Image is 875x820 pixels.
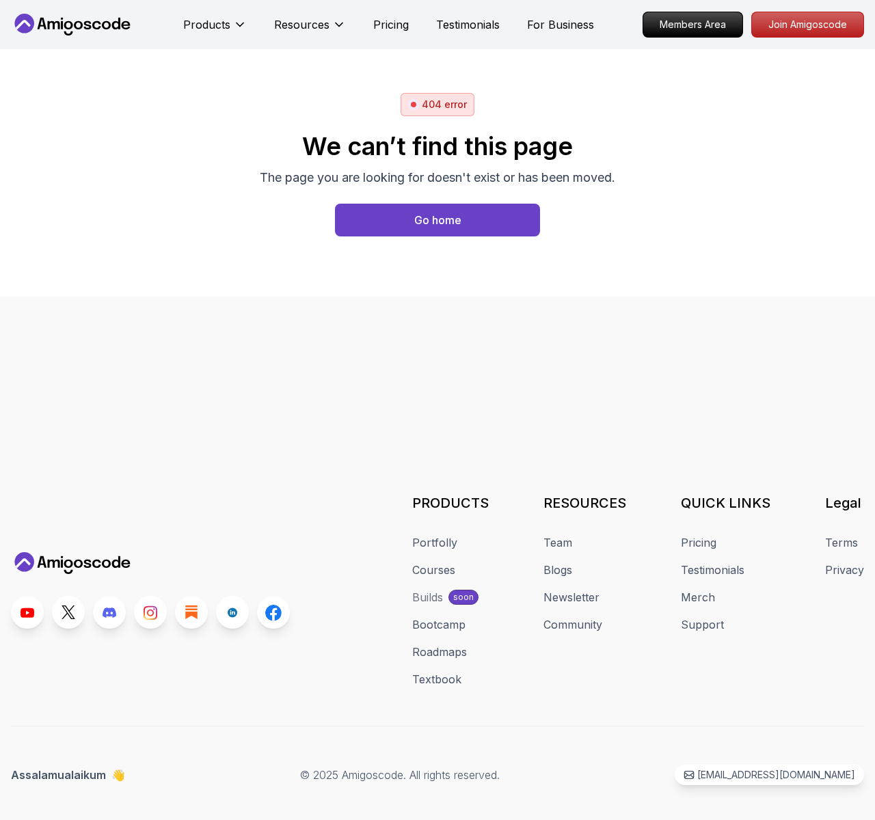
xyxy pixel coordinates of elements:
div: Go home [414,212,461,228]
p: Products [183,16,230,33]
a: Twitter link [52,596,85,629]
a: Youtube link [11,596,44,629]
button: Products [183,16,247,44]
a: Team [543,534,572,551]
p: [EMAIL_ADDRESS][DOMAIN_NAME] [697,768,855,782]
p: Join Amigoscode [752,12,863,37]
p: The page you are looking for doesn't exist or has been moved. [260,168,615,187]
button: Resources [274,16,346,44]
a: Portfolly [412,534,457,551]
a: Blog link [175,596,208,629]
a: Testimonials [681,562,744,578]
p: © 2025 Amigoscode. All rights reserved. [300,767,500,783]
h3: PRODUCTS [412,493,489,512]
a: Testimonials [436,16,500,33]
h3: QUICK LINKS [681,493,770,512]
a: Merch [681,589,715,605]
a: Courses [412,562,455,578]
a: LinkedIn link [216,596,249,629]
a: Terms [825,534,858,551]
a: Roadmaps [412,644,467,660]
a: Pricing [681,534,716,551]
a: Facebook link [257,596,290,629]
p: Assalamualaikum [11,767,125,783]
p: soon [453,592,474,603]
a: Textbook [412,671,461,687]
a: Instagram link [134,596,167,629]
a: Home page [335,204,540,236]
p: Resources [274,16,329,33]
a: Support [681,616,724,633]
a: [EMAIL_ADDRESS][DOMAIN_NAME] [675,765,864,785]
h2: We can’t find this page [260,133,615,160]
button: Go home [335,204,540,236]
a: Privacy [825,562,864,578]
span: 👋 [111,767,126,784]
a: Discord link [93,596,126,629]
div: Builds [412,589,443,605]
a: Pricing [373,16,409,33]
h3: RESOURCES [543,493,626,512]
a: Newsletter [543,589,600,605]
a: For Business [527,16,594,33]
p: Members Area [643,12,742,37]
a: Blogs [543,562,572,578]
a: Members Area [643,12,743,38]
a: Join Amigoscode [751,12,864,38]
a: Bootcamp [412,616,466,633]
a: Community [543,616,602,633]
h3: Legal [825,493,864,512]
p: 404 error [422,98,467,111]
